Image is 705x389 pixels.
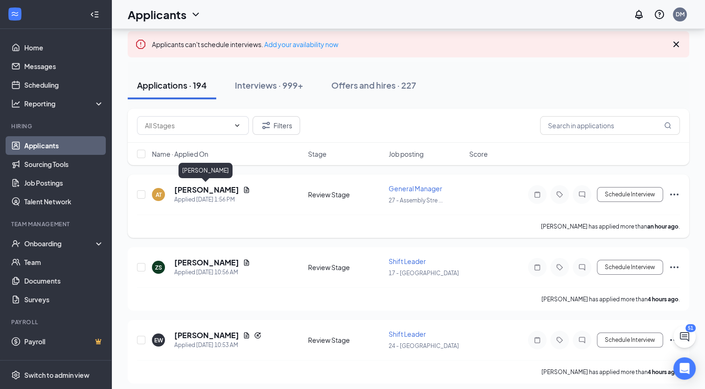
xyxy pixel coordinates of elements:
svg: Settings [11,370,21,380]
svg: WorkstreamLogo [10,9,20,19]
p: [PERSON_NAME] has applied more than . [541,295,680,303]
svg: Tag [554,191,565,198]
p: [PERSON_NAME] has applied more than . [541,368,680,376]
button: Schedule Interview [597,187,663,202]
svg: ChevronDown [190,9,201,20]
svg: Tag [554,264,565,271]
svg: Note [532,191,543,198]
a: Add your availability now [264,40,338,49]
div: AT [156,191,162,199]
svg: Note [532,336,543,344]
div: 51 [685,324,696,332]
svg: Notifications [633,9,644,20]
div: Offers and hires · 227 [331,79,416,91]
svg: Document [243,332,250,339]
svg: Ellipses [669,189,680,200]
h1: Applicants [128,7,186,22]
div: Review Stage [308,263,383,272]
b: 4 hours ago [648,296,678,303]
h5: [PERSON_NAME] [174,257,239,268]
div: DM [676,10,684,18]
button: Schedule Interview [597,333,663,347]
button: ChatActive [673,326,696,348]
svg: Reapply [254,332,261,339]
a: Sourcing Tools [24,155,104,174]
a: Applicants [24,136,104,155]
input: All Stages [145,120,230,131]
div: Onboarding [24,239,96,248]
div: ZS [155,264,162,271]
div: Review Stage [308,190,383,199]
div: Team Management [11,220,102,228]
svg: Ellipses [669,262,680,273]
a: Home [24,38,104,57]
svg: Analysis [11,99,21,108]
div: [PERSON_NAME] [178,163,233,178]
span: Stage [308,149,327,159]
a: Talent Network [24,192,104,211]
svg: Document [243,259,250,266]
svg: Cross [671,39,682,50]
svg: Error [135,39,146,50]
span: 17 - [GEOGRAPHIC_DATA] [389,270,459,277]
svg: Note [532,264,543,271]
svg: ChatInactive [576,264,588,271]
span: 24 - [GEOGRAPHIC_DATA] [389,342,459,349]
a: Documents [24,271,104,290]
div: EW [154,336,163,344]
button: Filter Filters [253,116,300,135]
span: Shift Leader [389,330,426,338]
svg: QuestionInfo [654,9,665,20]
a: PayrollCrown [24,332,104,351]
div: Review Stage [308,335,383,345]
div: Interviews · 999+ [235,79,303,91]
span: General Manager [389,184,442,193]
a: Team [24,253,104,271]
svg: Document [243,186,250,194]
div: Applications · 194 [137,79,207,91]
a: Job Postings [24,174,104,192]
h5: [PERSON_NAME] [174,330,239,340]
h5: [PERSON_NAME] [174,185,239,195]
a: Messages [24,57,104,76]
div: Applied [DATE] 10:53 AM [174,340,261,350]
span: Job posting [389,149,424,159]
div: Reporting [24,99,104,108]
svg: Filter [260,120,272,131]
span: Score [469,149,488,159]
div: Payroll [11,318,102,326]
svg: Ellipses [669,334,680,346]
svg: ChatActive [679,331,690,342]
svg: MagnifyingGlass [664,122,671,129]
span: Applicants can't schedule interviews. [152,40,338,49]
div: Open Intercom Messenger [673,357,696,380]
span: Shift Leader [389,257,426,265]
p: [PERSON_NAME] has applied more than . [541,222,680,230]
div: Hiring [11,122,102,130]
b: an hour ago [647,223,678,230]
span: 27 - Assembly Stre ... [389,197,443,204]
button: Schedule Interview [597,260,663,275]
b: 4 hours ago [648,368,678,375]
a: Surveys [24,290,104,309]
div: Applied [DATE] 1:56 PM [174,195,250,204]
svg: Collapse [90,10,99,19]
svg: UserCheck [11,239,21,248]
div: Switch to admin view [24,370,89,380]
div: Applied [DATE] 10:56 AM [174,268,250,277]
svg: ChatInactive [576,336,588,344]
input: Search in applications [540,116,680,135]
a: Scheduling [24,76,104,94]
svg: ChevronDown [233,122,241,129]
svg: ChatInactive [576,191,588,198]
span: Name · Applied On [152,149,208,159]
svg: Tag [554,336,565,344]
